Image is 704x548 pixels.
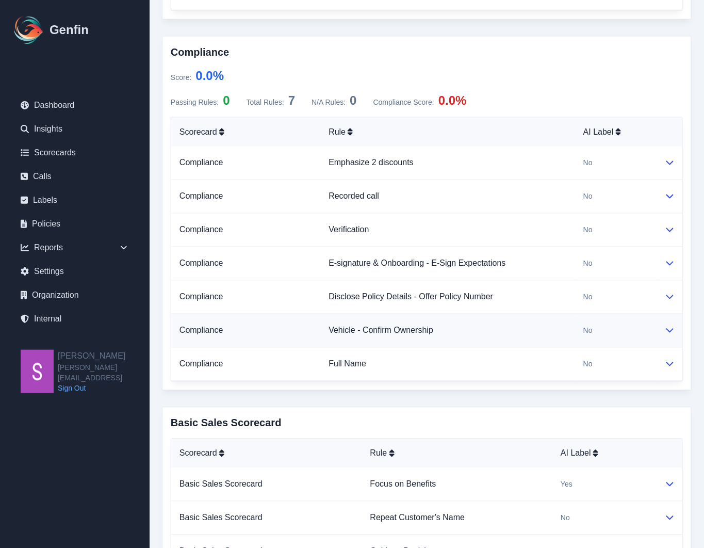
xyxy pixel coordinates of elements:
[171,98,219,106] span: Passing Rules:
[329,293,493,301] a: Disclose Policy Details - Offer Policy Number
[329,158,414,167] a: Emphasize 2 discounts
[12,285,137,305] a: Organization
[583,158,593,168] span: No
[179,259,223,268] a: Compliance
[370,480,436,489] a: Focus on Benefits
[561,513,570,523] span: No
[583,292,593,302] span: No
[179,293,223,301] a: Compliance
[12,214,137,234] a: Policies
[350,93,356,107] span: 0
[179,126,312,138] div: Scorecard
[12,261,137,282] a: Settings
[12,95,137,116] a: Dashboard
[195,69,224,83] span: 0.0 %
[329,326,433,335] a: Vehicle - Confirm Ownership
[438,93,467,107] span: 0.0%
[179,480,263,489] a: Basic Sales Scorecard
[179,158,223,167] a: Compliance
[329,126,567,138] div: Rule
[223,93,230,107] span: 0
[583,259,593,269] span: No
[247,98,284,106] span: Total Rules:
[312,98,346,106] span: N/A Rules:
[329,360,366,368] a: Full Name
[179,447,354,460] div: Scorecard
[12,309,137,329] a: Internal
[58,383,150,393] a: Sign Out
[12,166,137,187] a: Calls
[50,22,89,38] h1: Genfin
[561,479,572,490] span: Yes
[171,45,683,59] h3: Compliance
[58,350,150,362] h2: [PERSON_NAME]
[171,73,191,82] span: Score :
[179,192,223,201] a: Compliance
[373,98,434,106] span: Compliance Score :
[12,13,45,46] img: Logo
[12,119,137,139] a: Insights
[179,513,263,522] a: Basic Sales Scorecard
[370,513,465,522] a: Repeat Customer's Name
[329,259,505,268] a: E-signature & Onboarding - E-Sign Expectations
[370,447,545,460] div: Rule
[21,350,54,393] img: Shane Wey
[179,360,223,368] a: Compliance
[583,225,593,235] span: No
[179,326,223,335] a: Compliance
[171,416,683,430] h3: Basic Sales Scorecard
[58,362,150,383] span: [PERSON_NAME][EMAIL_ADDRESS]
[12,237,137,258] div: Reports
[288,93,295,107] span: 7
[179,225,223,234] a: Compliance
[583,191,593,202] span: No
[583,126,648,138] div: AI Label
[561,447,648,460] div: AI Label
[583,359,593,369] span: No
[329,192,379,201] a: Recorded call
[329,225,369,234] a: Verification
[12,190,137,211] a: Labels
[12,142,137,163] a: Scorecards
[583,326,593,336] span: No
